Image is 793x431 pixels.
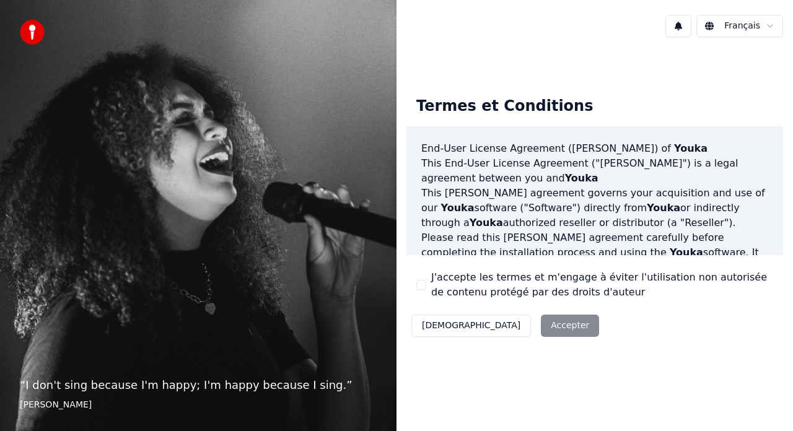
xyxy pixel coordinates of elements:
[674,142,708,154] span: Youka
[20,20,45,45] img: youka
[20,377,377,394] p: “ I don't sing because I'm happy; I'm happy because I sing. ”
[647,202,680,214] span: Youka
[421,230,768,290] p: Please read this [PERSON_NAME] agreement carefully before completing the installation process and...
[565,172,598,184] span: Youka
[670,246,703,258] span: Youka
[411,315,531,337] button: [DEMOGRAPHIC_DATA]
[421,186,768,230] p: This [PERSON_NAME] agreement governs your acquisition and use of our software ("Software") direct...
[20,399,377,411] footer: [PERSON_NAME]
[421,141,768,156] h3: End-User License Agreement ([PERSON_NAME]) of
[431,270,773,300] label: J'accepte les termes et m'engage à éviter l'utilisation non autorisée de contenu protégé par des ...
[470,217,503,229] span: Youka
[406,87,603,126] div: Termes et Conditions
[421,156,768,186] p: This End-User License Agreement ("[PERSON_NAME]") is a legal agreement between you and
[441,202,475,214] span: Youka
